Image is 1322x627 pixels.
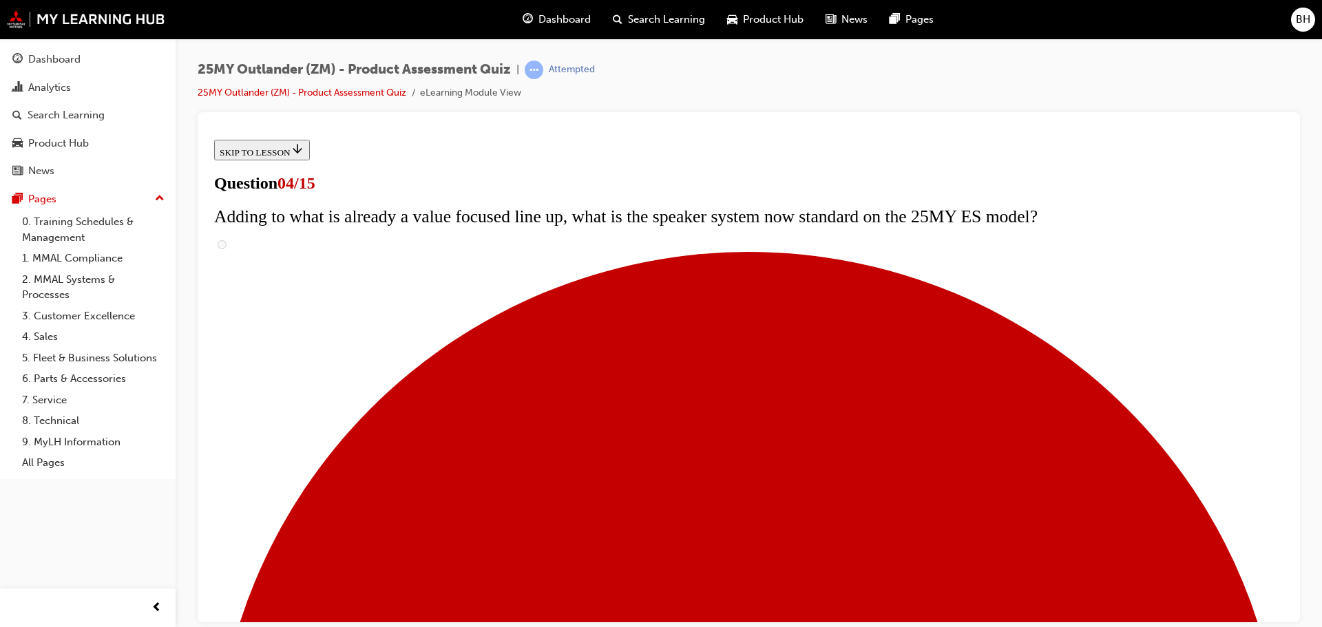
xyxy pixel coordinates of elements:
[155,190,165,208] span: up-icon
[28,136,89,151] div: Product Hub
[12,165,23,178] span: news-icon
[727,11,737,28] span: car-icon
[743,12,804,28] span: Product Hub
[12,193,23,206] span: pages-icon
[602,6,716,34] a: search-iconSearch Learning
[716,6,815,34] a: car-iconProduct Hub
[512,6,602,34] a: guage-iconDashboard
[6,187,170,212] button: Pages
[17,211,170,248] a: 0. Training Schedules & Management
[6,103,170,128] a: Search Learning
[6,75,170,100] a: Analytics
[11,13,96,23] span: SKIP TO LESSON
[826,11,836,28] span: news-icon
[6,158,170,184] a: News
[17,432,170,453] a: 9. MyLH Information
[12,109,22,122] span: search-icon
[28,191,56,207] div: Pages
[28,163,54,179] div: News
[12,82,23,94] span: chart-icon
[7,10,165,28] img: mmal
[17,348,170,369] a: 5. Fleet & Business Solutions
[549,63,595,76] div: Attempted
[525,61,543,79] span: learningRecordVerb_ATTEMPT-icon
[420,85,521,101] li: eLearning Module View
[523,11,533,28] span: guage-icon
[1296,12,1310,28] span: BH
[198,87,406,98] a: 25MY Outlander (ZM) - Product Assessment Quiz
[12,138,23,150] span: car-icon
[890,11,900,28] span: pages-icon
[841,12,868,28] span: News
[815,6,879,34] a: news-iconNews
[17,390,170,411] a: 7. Service
[28,107,105,123] div: Search Learning
[613,11,622,28] span: search-icon
[12,54,23,66] span: guage-icon
[151,599,162,617] span: prev-icon
[17,269,170,306] a: 2. MMAL Systems & Processes
[1291,8,1315,32] button: BH
[879,6,945,34] a: pages-iconPages
[17,326,170,348] a: 4. Sales
[6,6,101,26] button: SKIP TO LESSON
[17,306,170,327] a: 3. Customer Excellence
[28,80,71,96] div: Analytics
[628,12,705,28] span: Search Learning
[28,52,81,67] div: Dashboard
[198,62,511,78] span: 25MY Outlander (ZM) - Product Assessment Quiz
[516,62,519,78] span: |
[905,12,934,28] span: Pages
[17,452,170,474] a: All Pages
[17,248,170,269] a: 1. MMAL Compliance
[6,131,170,156] a: Product Hub
[6,47,170,72] a: Dashboard
[6,44,170,187] button: DashboardAnalyticsSearch LearningProduct HubNews
[17,410,170,432] a: 8. Technical
[538,12,591,28] span: Dashboard
[17,368,170,390] a: 6. Parts & Accessories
